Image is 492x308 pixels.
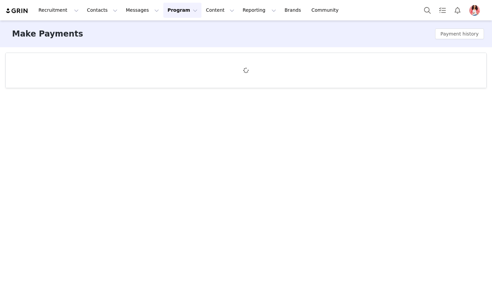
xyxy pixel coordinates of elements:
[450,3,465,18] button: Notifications
[420,3,435,18] button: Search
[122,3,163,18] button: Messages
[83,3,121,18] button: Contacts
[280,3,307,18] a: Brands
[239,3,280,18] button: Reporting
[12,28,83,40] h3: Make Payments
[308,3,346,18] a: Community
[5,8,29,14] img: grin logo
[435,3,450,18] a: Tasks
[469,5,480,16] img: 45547f92-2272-49c6-9226-d50b42fc6a20.jpg
[163,3,201,18] button: Program
[435,28,484,39] button: Payment history
[465,5,487,16] button: Profile
[202,3,238,18] button: Content
[34,3,83,18] button: Recruitment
